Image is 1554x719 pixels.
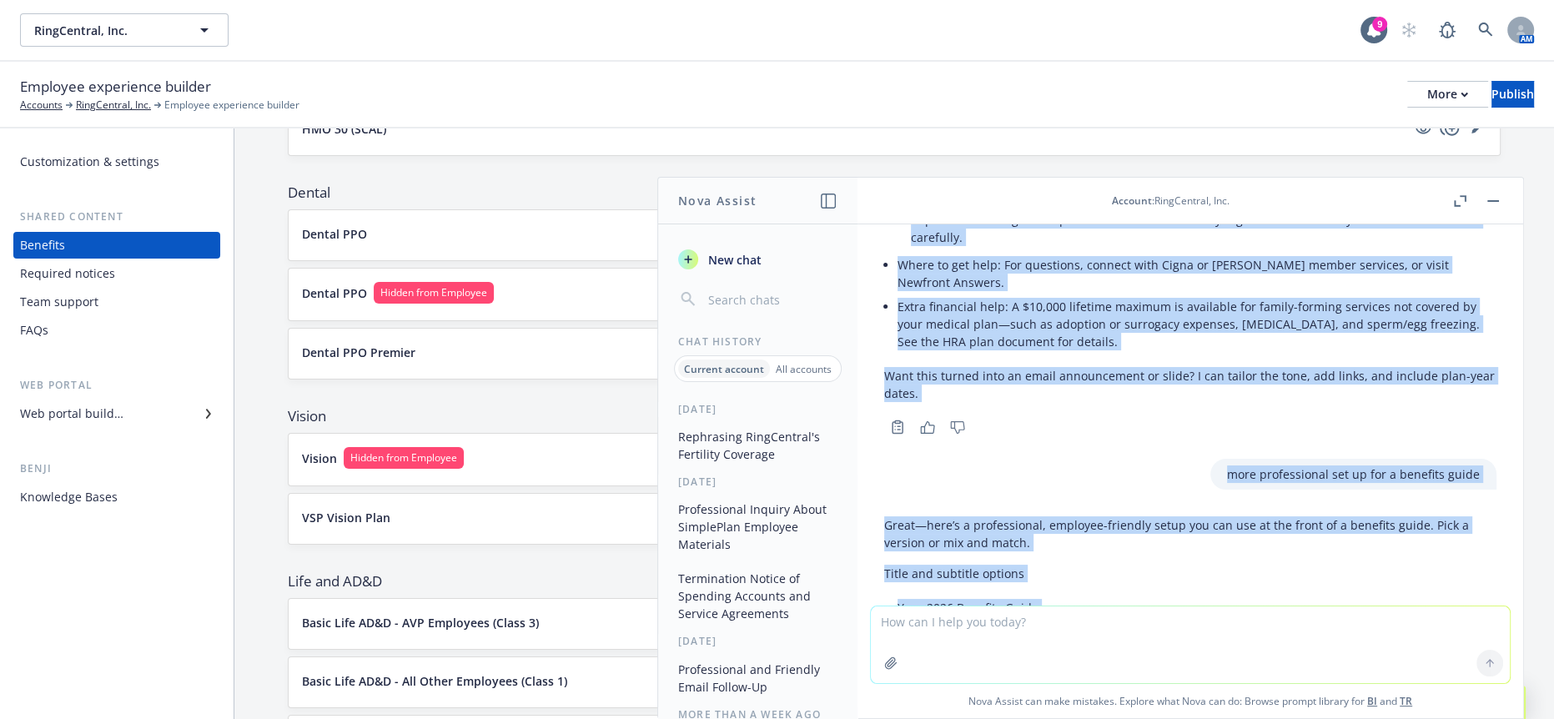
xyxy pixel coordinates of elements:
[20,13,229,47] button: RingCentral, Inc.
[302,509,1406,526] button: VSP Vision Plan
[1469,13,1502,47] a: Search
[34,22,179,39] span: RingCentral, Inc.
[658,334,857,349] div: Chat History
[898,253,1496,294] li: Where to get help: For questions, connect with Cigna or [PERSON_NAME] member services, or visit N...
[1466,118,1486,138] a: editPencil
[13,260,220,287] a: Required notices
[302,284,367,302] p: Dental PPO
[13,460,220,477] div: Benji
[288,571,1501,591] span: Life and AD&D
[302,344,415,361] p: Dental PPO Premier
[20,232,65,259] div: Benefits
[884,516,1496,551] p: Great—here’s a professional, employee-friendly setup you can use at the front of a benefits guide...
[705,251,762,269] span: New chat
[302,672,567,690] p: Basic Life AD&D - All Other Employees (Class 1)
[1400,694,1412,708] a: TR
[13,209,220,225] div: Shared content
[1372,17,1387,32] div: 9
[13,377,220,394] div: Web portal
[671,495,844,558] button: Professional Inquiry About SimplePlan Employee Materials
[671,244,844,274] button: New chat
[671,565,844,627] button: Termination Notice of Spending Accounts and Service Agreements
[302,282,1406,304] button: Dental PPOHidden from Employee
[1431,13,1464,47] a: Report a Bug
[898,294,1496,354] li: Extra financial help: A $10,000 lifetime maximum is available for family-forming services not cov...
[13,484,220,510] a: Knowledge Bases
[302,225,367,243] p: Dental PPO
[658,634,857,648] div: [DATE]
[13,400,220,427] a: Web portal builder
[20,76,211,98] span: Employee experience builder
[13,232,220,259] a: Benefits
[20,260,115,287] div: Required notices
[302,225,1406,243] button: Dental PPO
[776,362,832,376] p: All accounts
[1112,194,1230,208] div: : RingCentral, Inc.
[678,192,757,209] h1: Nova Assist
[302,447,1406,469] button: VisionHidden from Employee
[671,423,844,468] button: Rephrasing RingCentral's Fertility Coverage
[1112,194,1152,208] span: Account
[1367,694,1377,708] a: BI
[350,450,457,465] span: Hidden from Employee
[302,614,1406,631] button: Basic Life AD&D - AVP Employees (Class 3)
[911,208,1496,249] li: Important: Coverage for reproductive services varies by region. Please review your benefit summar...
[13,317,220,344] a: FAQs
[658,402,857,416] div: [DATE]
[671,656,844,701] button: Professional and Friendly Email Follow-Up
[684,362,764,376] p: Current account
[76,98,151,113] a: RingCentral, Inc.
[705,288,837,311] input: Search chats
[20,289,98,315] div: Team support
[13,148,220,175] a: Customization & settings
[20,317,48,344] div: FAQs
[884,565,1496,582] p: Title and subtitle options
[1427,82,1468,107] div: More
[302,509,390,526] p: VSP Vision Plan
[1407,81,1488,108] button: More
[164,98,299,113] span: Employee experience builder
[1440,118,1460,138] a: copyPlus
[890,420,905,435] svg: Copy to clipboard
[302,450,337,467] p: Vision
[884,367,1496,402] p: Want this turned into an email announcement or slide? I can tailor the tone, add links, and inclu...
[13,289,220,315] a: Team support
[1413,118,1433,138] a: visible
[302,120,1406,138] button: HMO 30 (SCAL)
[302,672,1406,690] button: Basic Life AD&D - All Other Employees (Class 1)
[1392,13,1426,47] a: Start snowing
[302,344,1406,361] button: Dental PPO Premier
[288,406,1501,426] span: Vision
[1227,465,1480,483] p: more professional set up for a benefits guide
[302,614,539,631] p: Basic Life AD&D - AVP Employees (Class 3)
[20,98,63,113] a: Accounts
[20,148,159,175] div: Customization & settings
[20,484,118,510] div: Knowledge Bases
[658,475,857,489] div: [DATE]
[20,400,123,427] div: Web portal builder
[288,183,1501,203] span: Dental
[1491,81,1534,108] button: Publish
[864,684,1516,718] span: Nova Assist can make mistakes. Explore what Nova can do: Browse prompt library for and
[302,120,386,138] p: HMO 30 (SCAL)
[898,596,1496,620] li: Your 2026 Benefits Guide
[944,415,971,439] button: Thumbs down
[380,285,487,300] span: Hidden from Employee
[1491,82,1534,107] div: Publish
